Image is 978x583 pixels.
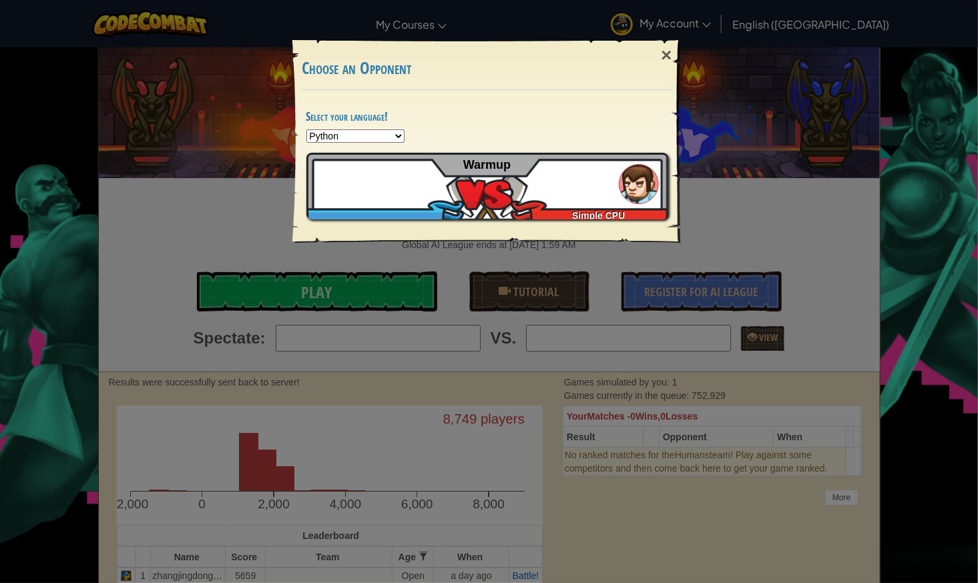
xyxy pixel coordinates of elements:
[302,59,672,77] h3: Choose an Opponent
[306,153,668,219] a: Simple CPU
[306,110,668,123] h4: Select your language!
[463,158,511,171] span: Warmup
[619,164,659,204] img: humans_ladder_tutorial.png
[651,36,682,75] div: ×
[572,210,625,221] span: Simple CPU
